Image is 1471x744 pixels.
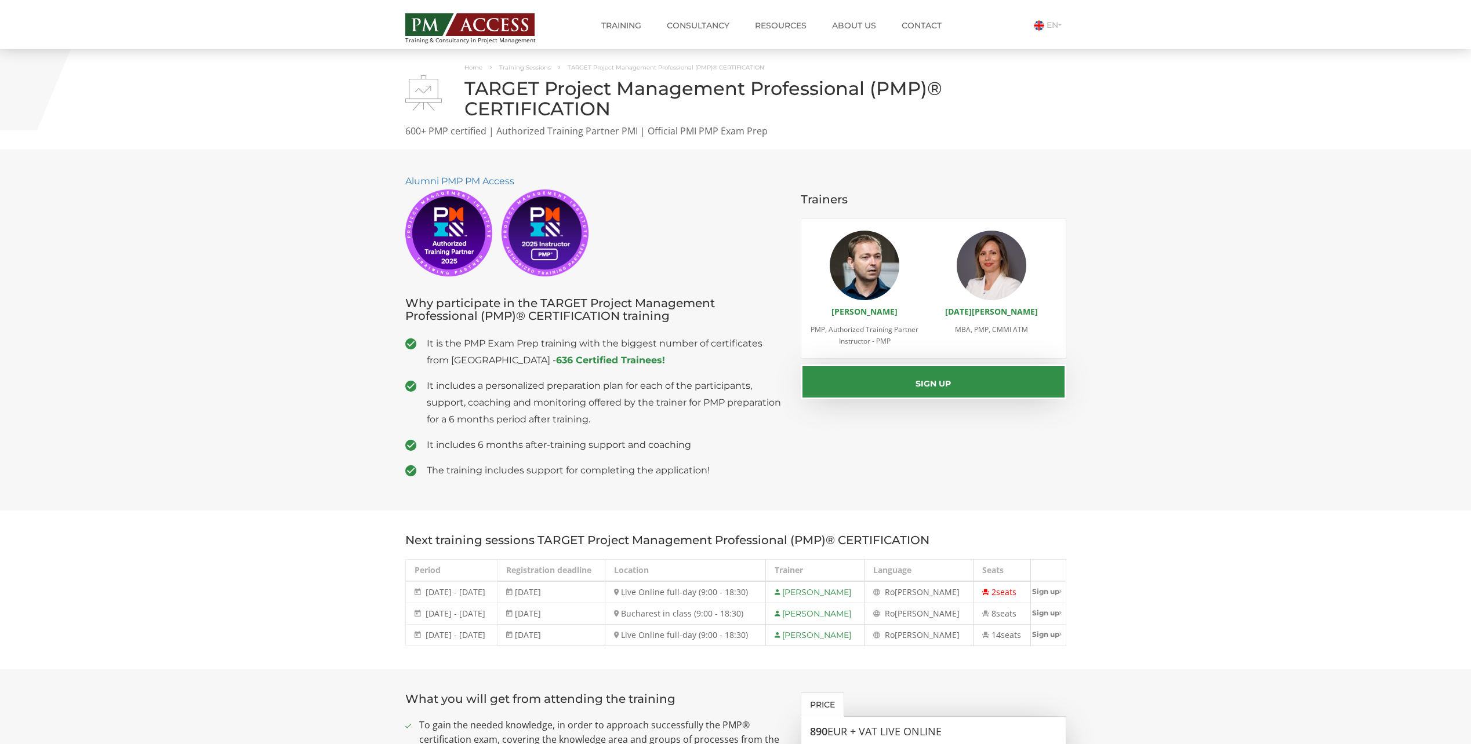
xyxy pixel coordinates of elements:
a: Sign up [1031,625,1066,644]
td: [DATE] [497,625,605,646]
td: 14 [973,625,1030,646]
th: Period [405,560,497,582]
span: [DATE] - [DATE] [426,608,485,619]
span: Ro [885,629,895,640]
td: Bucharest in class (9:00 - 18:30) [605,603,766,625]
td: [DATE] [497,581,605,603]
h3: 890 [810,726,1057,738]
img: Engleza [1034,20,1044,31]
th: Language [864,560,973,582]
td: 2 [973,581,1030,603]
a: 636 Certified Trainees! [556,355,665,366]
span: TARGET Project Management Professional (PMP)® CERTIFICATION [568,64,764,71]
h3: Next training sessions TARGET Project Management Professional (PMP)® CERTIFICATION [405,534,1066,546]
span: [DATE] - [DATE] [426,629,485,640]
span: MBA, PMP, CMMI ATM [955,324,1028,334]
a: [DATE][PERSON_NAME] [945,306,1038,317]
span: seats [996,586,1016,597]
a: Resources [746,14,815,37]
td: Live Online full-day (9:00 - 18:30) [605,581,766,603]
a: Sign up [1031,603,1066,622]
a: RO [1032,35,1058,45]
th: Seats [973,560,1030,582]
span: [PERSON_NAME] [895,586,960,597]
td: [PERSON_NAME] [766,625,865,646]
a: Contact [893,14,950,37]
th: Trainer [766,560,865,582]
span: [DATE] - [DATE] [426,586,485,597]
img: PM ACCESS - Echipa traineri si consultanti certificati PMP: Narciss Popescu, Mihai Olaru, Monica ... [405,13,535,36]
span: It is the PMP Exam Prep training with the biggest number of certificates from [GEOGRAPHIC_DATA] - [427,335,784,369]
h3: What you will get from attending the training [405,692,784,705]
span: EUR + VAT LIVE ONLINE [827,724,942,738]
h3: Trainers [801,193,1066,206]
a: Home [464,64,482,71]
h3: Why participate in the TARGET Project Management Professional (PMP)® CERTIFICATION training [405,297,784,322]
td: [DATE] [497,603,605,625]
button: Sign up [801,364,1066,399]
td: [PERSON_NAME] [766,603,865,625]
span: seats [996,608,1016,619]
span: PMP, Authorized Training Partner Instructor - PMP [811,324,918,346]
td: Live Online full-day (9:00 - 18:30) [605,625,766,646]
a: Alumni PMP PM Access [405,176,514,187]
a: Consultancy [658,14,738,37]
a: Sign up [1031,582,1066,601]
span: It includes 6 months after-training support and coaching [427,436,784,453]
span: seats [1001,629,1021,640]
span: Ro [885,586,895,597]
th: Registration deadline [497,560,605,582]
a: About us [823,14,885,37]
a: [PERSON_NAME] [831,306,898,317]
a: Price [801,692,844,717]
span: [PERSON_NAME] [895,608,960,619]
img: Romana [1032,35,1043,46]
span: [PERSON_NAME] [895,629,960,640]
span: Training & Consultancy in Project Management [405,37,558,43]
span: The training includes support for completing the application! [427,462,784,479]
a: Training [593,14,650,37]
a: Training Sessions [499,64,551,71]
a: EN [1034,20,1066,30]
th: Location [605,560,766,582]
p: 600+ PMP certified | Authorized Training Partner PMI | Official PMI PMP Exam Prep [405,125,1066,138]
td: [PERSON_NAME] [766,581,865,603]
h1: TARGET Project Management Professional (PMP)® CERTIFICATION [405,78,1066,119]
span: Ro [885,608,895,619]
td: 8 [973,603,1030,625]
a: Training & Consultancy in Project Management [405,10,558,43]
img: TARGET Project Management Professional (PMP)® CERTIFICATION [405,75,442,111]
span: It includes a personalized preparation plan for each of the participants, support, coaching and m... [427,377,784,428]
